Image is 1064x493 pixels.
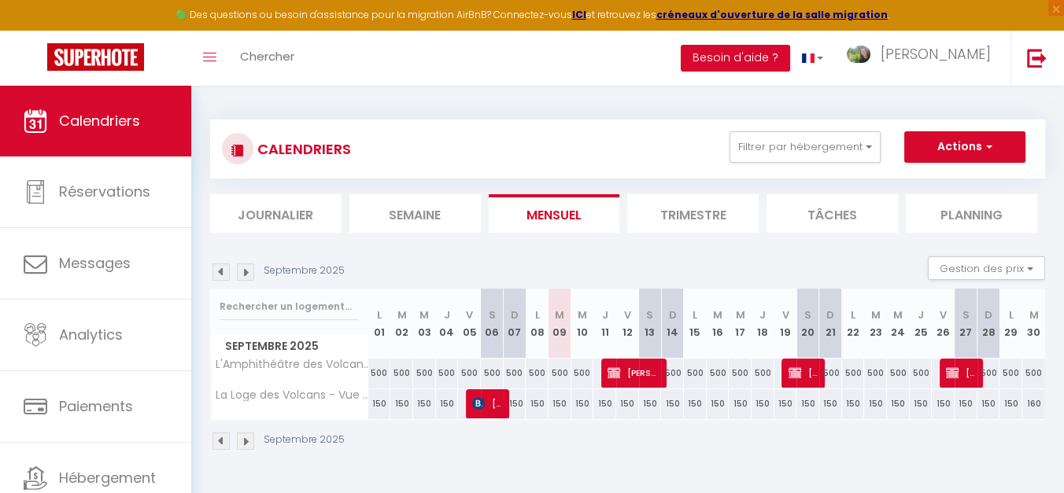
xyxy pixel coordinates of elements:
[549,289,571,359] th: 09
[730,131,881,163] button: Filtrer par hébergement
[893,307,903,322] abbr: M
[796,289,819,359] th: 20
[999,389,1022,418] div: 150
[752,389,774,418] div: 150
[444,307,450,322] abbr: J
[707,289,730,359] th: 16
[906,194,1037,233] li: Planning
[624,307,631,322] abbr: V
[616,289,639,359] th: 12
[661,289,684,359] th: 14
[504,359,526,388] div: 500
[390,289,413,359] th: 02
[526,389,549,418] div: 150
[489,194,620,233] li: Mensuel
[932,389,955,418] div: 150
[413,359,436,388] div: 500
[489,307,496,322] abbr: S
[736,307,745,322] abbr: M
[59,325,123,344] span: Analytics
[602,307,608,322] abbr: J
[555,307,564,322] abbr: M
[549,389,571,418] div: 150
[910,389,933,418] div: 150
[593,389,616,418] div: 150
[368,359,391,388] div: 500
[397,307,407,322] abbr: M
[707,389,730,418] div: 150
[571,389,594,418] div: 150
[774,389,797,418] div: 150
[864,359,887,388] div: 500
[842,389,865,418] div: 150
[481,359,504,388] div: 500
[59,182,150,201] span: Réservations
[684,289,707,359] th: 15
[213,359,371,370] span: L'Amphithéâtre des Volcans - Vue [GEOGRAPHIC_DATA]
[593,289,616,359] th: 11
[616,389,639,418] div: 150
[211,335,368,358] span: Septembre 2025
[59,396,133,416] span: Paiements
[910,289,933,359] th: 25
[413,389,436,418] div: 150
[985,307,992,322] abbr: D
[526,289,549,359] th: 08
[481,289,504,359] th: 06
[774,289,797,359] th: 19
[887,359,910,388] div: 500
[608,358,661,388] span: [PERSON_NAME]
[639,289,662,359] th: 13
[977,359,1000,388] div: 500
[904,131,1025,163] button: Actions
[729,359,752,388] div: 500
[669,307,677,322] abbr: D
[781,307,789,322] abbr: V
[504,389,526,418] div: 150
[804,307,811,322] abbr: S
[1009,307,1014,322] abbr: L
[419,307,429,322] abbr: M
[511,307,519,322] abbr: D
[368,389,391,418] div: 150
[571,289,594,359] th: 10
[819,359,842,388] div: 500
[819,389,842,418] div: 150
[955,289,977,359] th: 27
[977,289,1000,359] th: 28
[713,307,722,322] abbr: M
[999,289,1022,359] th: 29
[413,289,436,359] th: 03
[436,389,459,418] div: 150
[752,359,774,388] div: 500
[436,359,459,388] div: 500
[871,307,881,322] abbr: M
[1022,289,1045,359] th: 30
[458,289,481,359] th: 05
[684,389,707,418] div: 150
[684,359,707,388] div: 500
[887,389,910,418] div: 150
[59,253,131,273] span: Messages
[656,8,888,21] a: créneaux d'ouverture de la salle migration
[390,389,413,418] div: 150
[47,43,144,71] img: Super Booking
[977,389,1000,418] div: 150
[572,8,586,21] a: ICI
[578,307,587,322] abbr: M
[627,194,759,233] li: Trimestre
[946,358,977,388] span: [PERSON_NAME]
[472,388,503,418] span: [PERSON_NAME]
[962,307,970,322] abbr: S
[752,289,774,359] th: 18
[842,289,865,359] th: 22
[504,289,526,359] th: 07
[918,307,924,322] abbr: J
[661,389,684,418] div: 150
[458,359,481,388] div: 500
[819,289,842,359] th: 21
[842,359,865,388] div: 500
[59,111,140,131] span: Calendriers
[1027,48,1047,68] img: logout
